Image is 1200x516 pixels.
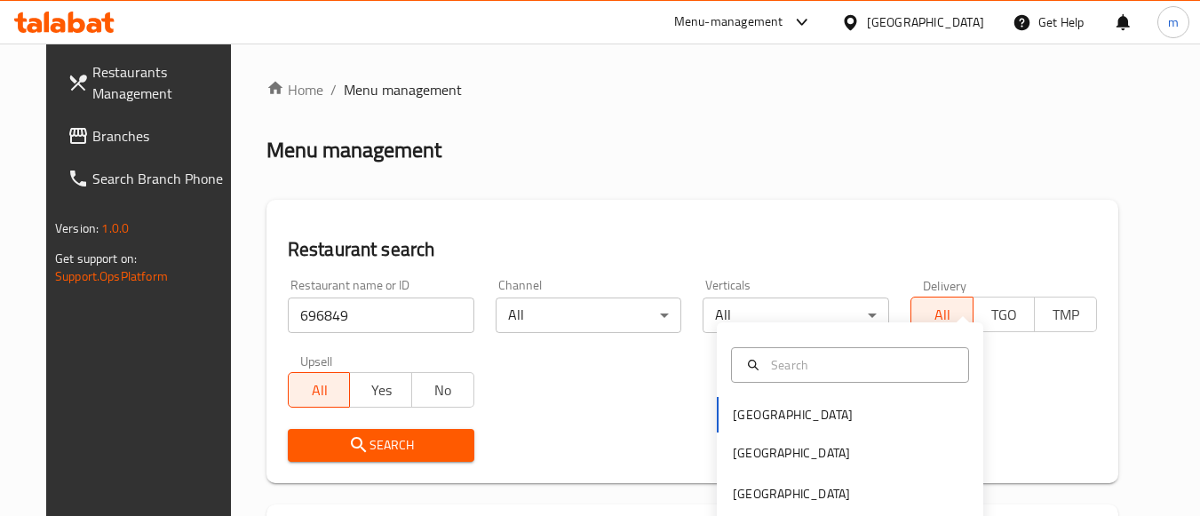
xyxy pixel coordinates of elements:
div: Menu-management [674,12,783,33]
span: Menu management [344,79,462,100]
span: TMP [1042,302,1090,328]
div: [GEOGRAPHIC_DATA] [733,484,850,504]
button: TMP [1034,297,1097,332]
div: All [496,298,682,333]
button: All [288,372,351,408]
a: Branches [53,115,247,157]
button: All [910,297,974,332]
span: TGO [981,302,1029,328]
span: Get support on: [55,247,137,270]
span: Version: [55,217,99,240]
button: TGO [973,297,1036,332]
span: Branches [92,125,233,147]
span: All [918,302,966,328]
label: Upsell [300,354,333,367]
h2: Restaurant search [288,236,1097,263]
span: Yes [357,377,405,403]
label: Delivery [923,279,967,291]
a: Search Branch Phone [53,157,247,200]
a: Restaurants Management [53,51,247,115]
div: [GEOGRAPHIC_DATA] [867,12,984,32]
div: [GEOGRAPHIC_DATA] [733,443,850,463]
input: Search [764,355,958,375]
div: All [703,298,889,333]
button: No [411,372,474,408]
h2: Menu management [266,136,441,164]
a: Home [266,79,323,100]
span: Search Branch Phone [92,168,233,189]
input: Search for restaurant name or ID.. [288,298,474,333]
span: No [419,377,467,403]
nav: breadcrumb [266,79,1118,100]
span: 1.0.0 [101,217,129,240]
a: Support.OpsPlatform [55,265,168,288]
span: Restaurants Management [92,61,233,104]
li: / [330,79,337,100]
button: Yes [349,372,412,408]
span: Search [302,434,460,456]
span: m [1168,12,1179,32]
button: Search [288,429,474,462]
span: All [296,377,344,403]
